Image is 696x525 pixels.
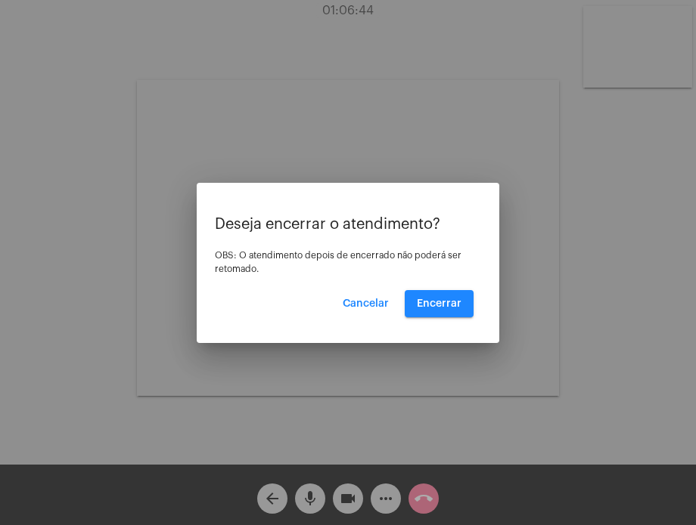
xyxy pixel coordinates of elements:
[331,290,401,317] button: Cancelar
[343,298,389,309] span: Cancelar
[215,216,481,233] p: Deseja encerrar o atendimento?
[417,298,461,309] span: Encerrar
[405,290,474,317] button: Encerrar
[215,251,461,273] span: OBS: O atendimento depois de encerrado não poderá ser retomado.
